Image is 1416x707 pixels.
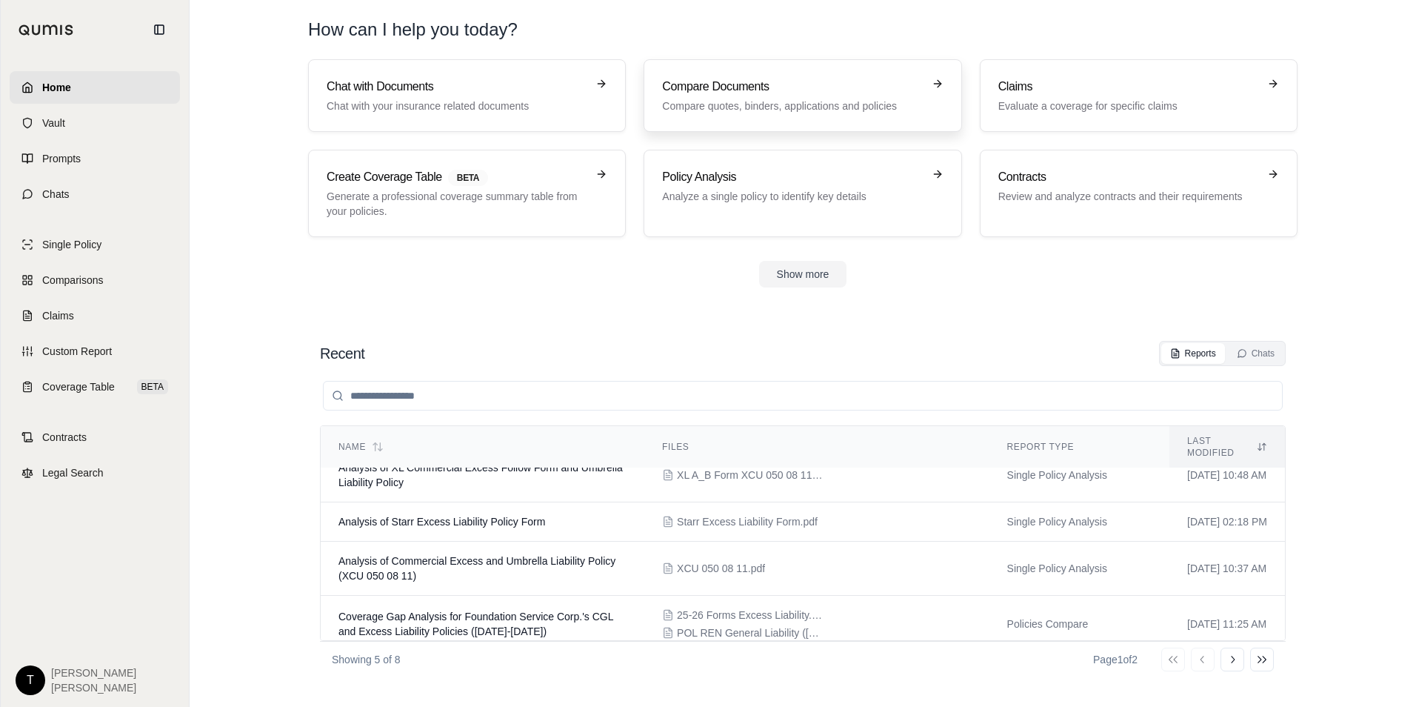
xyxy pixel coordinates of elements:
a: Chat with DocumentsChat with your insurance related documents [308,59,626,132]
span: Contracts [42,430,87,445]
span: Starr Excess Liability Form.pdf [677,514,818,529]
span: POL REN General Liability (Hartford).pdf [677,625,825,640]
th: Report Type [989,426,1170,468]
td: [DATE] 02:18 PM [1169,502,1285,542]
span: Home [42,80,71,95]
span: Vault [42,116,65,130]
a: Single Policy [10,228,180,261]
span: Prompts [42,151,81,166]
a: Compare DocumentsCompare quotes, binders, applications and policies [644,59,961,132]
a: Contracts [10,421,180,454]
h3: Claims [998,78,1258,96]
h3: Compare Documents [662,78,922,96]
p: Generate a professional coverage summary table from your policies. [327,189,587,219]
p: Analyze a single policy to identify key details [662,189,922,204]
h3: Create Coverage Table [327,168,587,186]
span: Chats [42,187,70,202]
span: [PERSON_NAME] [51,665,136,680]
span: Analysis of Starr Excess Liability Policy Form [338,516,545,528]
span: Legal Search [42,465,104,480]
p: Compare quotes, binders, applications and policies [662,99,922,113]
th: Files [644,426,989,468]
a: Home [10,71,180,104]
td: Single Policy Analysis [989,542,1170,596]
a: Vault [10,107,180,139]
td: Single Policy Analysis [989,448,1170,502]
a: Prompts [10,142,180,175]
span: BETA [137,379,168,394]
button: Chats [1228,343,1283,364]
a: ContractsReview and analyze contracts and their requirements [980,150,1298,237]
span: XCU 050 08 11.pdf [677,561,765,576]
a: Claims [10,299,180,332]
span: Single Policy [42,237,101,252]
span: 25-26 Forms Excess Liability.pdf [677,608,825,623]
td: [DATE] 10:37 AM [1169,542,1285,596]
a: Comparisons [10,264,180,296]
a: ClaimsEvaluate a coverage for specific claims [980,59,1298,132]
div: T [16,665,45,695]
td: [DATE] 11:25 AM [1169,596,1285,653]
a: Legal Search [10,457,180,489]
button: Show more [759,261,847,288]
span: Claims [42,308,74,323]
span: [PERSON_NAME] [51,680,136,695]
a: Create Coverage TableBETAGenerate a professional coverage summary table from your policies. [308,150,626,237]
span: Custom Report [42,344,112,359]
h2: Recent [320,343,364,364]
a: Policy AnalysisAnalyze a single policy to identify key details [644,150,961,237]
p: Showing 5 of 8 [332,652,401,667]
h3: Contracts [998,168,1258,186]
span: Analysis of Commercial Excess and Umbrella Liability Policy (XCU 050 08 11) [338,555,615,582]
td: [DATE] 10:48 AM [1169,448,1285,502]
div: Name [338,441,627,453]
div: Page 1 of 2 [1093,652,1138,667]
span: Coverage Gap Analysis for Foundation Service Corp.'s CGL and Excess Liability Policies (2025-2026) [338,611,613,637]
a: Coverage TableBETA [10,371,180,403]
h3: Chat with Documents [327,78,587,96]
p: Evaluate a coverage for specific claims [998,99,1258,113]
span: BETA [448,170,488,186]
p: Chat with your insurance related documents [327,99,587,113]
span: Coverage Table [42,379,115,394]
td: Single Policy Analysis [989,502,1170,542]
div: Chats [1237,348,1275,359]
img: Qumis Logo [19,24,74,36]
span: XL A_B Form XCU 050 08 11.pdf [677,468,825,482]
button: Collapse sidebar [147,18,171,42]
span: Comparisons [42,273,103,288]
div: Last modified [1187,435,1267,459]
a: Custom Report [10,335,180,368]
a: Chats [10,178,180,210]
div: Reports [1170,348,1216,359]
h3: Policy Analysis [662,168,922,186]
td: Policies Compare [989,596,1170,653]
h1: How can I help you today? [308,18,1298,42]
p: Review and analyze contracts and their requirements [998,189,1258,204]
button: Reports [1161,343,1225,364]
